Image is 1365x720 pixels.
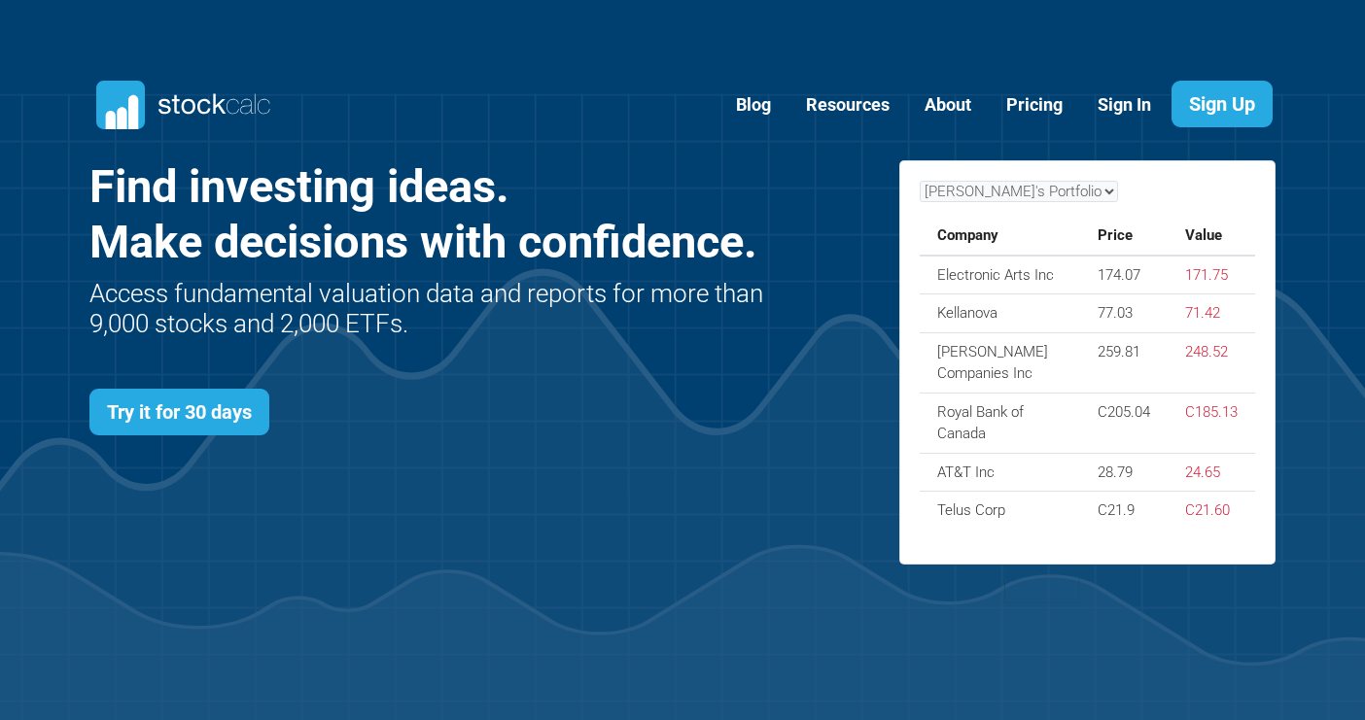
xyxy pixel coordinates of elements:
td: 174.07 [1080,256,1168,294]
td: C185.13 [1168,393,1255,453]
td: 259.81 [1080,332,1168,393]
td: C205.04 [1080,393,1168,453]
td: Royal Bank of Canada [920,393,1080,453]
td: AT&T Inc [920,453,1080,492]
td: C21.9 [1080,492,1168,530]
a: Resources [791,82,904,129]
td: 77.03 [1080,294,1168,333]
td: [PERSON_NAME] Companies Inc [920,332,1080,393]
a: Try it for 30 days [89,389,269,435]
th: Price [1080,217,1168,256]
td: Electronic Arts Inc [920,256,1080,294]
th: Value [1168,217,1255,256]
td: Telus Corp [920,492,1080,530]
td: 24.65 [1168,453,1255,492]
td: 248.52 [1168,332,1255,393]
a: Sign In [1083,82,1166,129]
th: Company [920,217,1080,256]
h1: Find investing ideas. Make decisions with confidence. [89,159,769,269]
h2: Access fundamental valuation data and reports for more than 9,000 stocks and 2,000 ETFs. [89,279,769,339]
td: 171.75 [1168,256,1255,294]
td: C21.60 [1168,492,1255,530]
a: Pricing [992,82,1077,129]
td: Kellanova [920,294,1080,333]
a: About [910,82,986,129]
a: Blog [721,82,786,129]
a: Sign Up [1172,81,1273,127]
td: 28.79 [1080,453,1168,492]
td: 71.42 [1168,294,1255,333]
